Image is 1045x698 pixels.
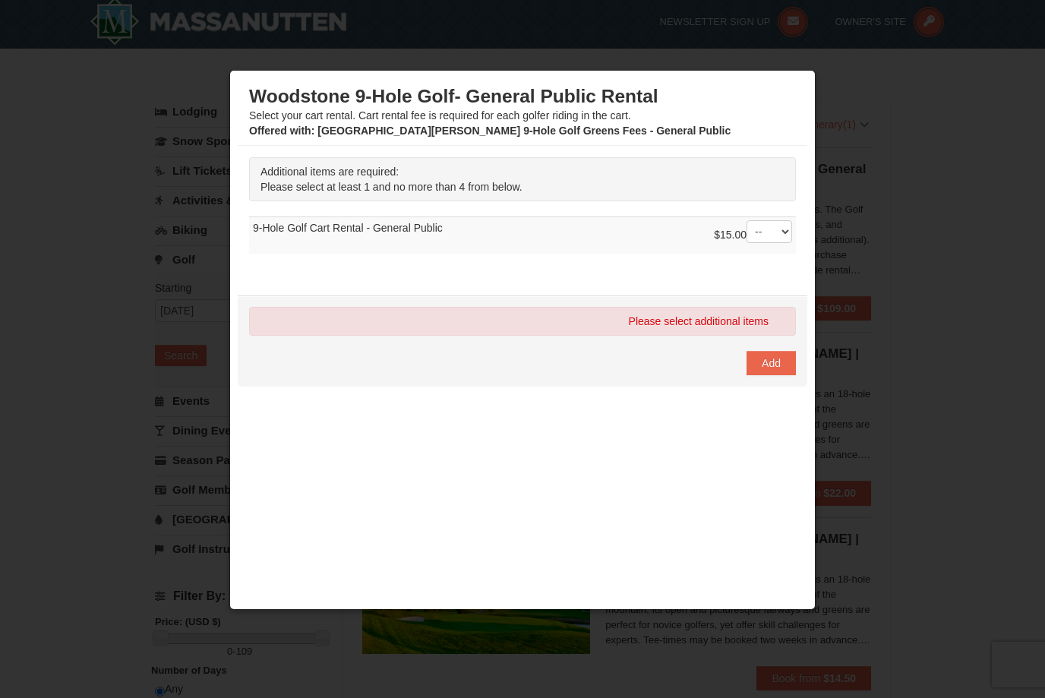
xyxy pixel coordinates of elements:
[714,220,792,251] div: $15.00
[249,125,311,137] span: Offered with
[249,216,796,254] td: 9-Hole Golf Cart Rental - General Public
[747,351,796,375] button: Add
[249,85,796,138] div: Select your cart rental. Cart rental fee is required for each golfer riding in the cart.
[249,85,796,108] h3: Woodstone 9-Hole Golf- General Public Rental
[249,307,796,336] div: Please select additional items
[249,125,731,137] strong: : [GEOGRAPHIC_DATA][PERSON_NAME] 9-Hole Golf Greens Fees - General Public
[762,357,781,369] span: Add
[260,166,399,178] span: Additional items are required:
[260,181,522,193] span: Please select at least 1 and no more than 4 from below.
